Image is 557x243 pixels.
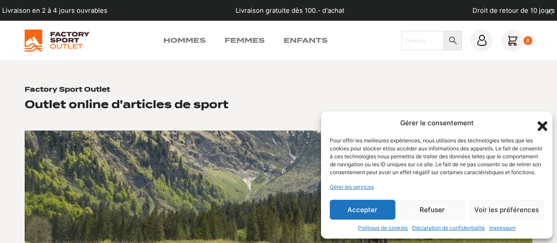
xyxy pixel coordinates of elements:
a: Gérer les services [330,183,374,191]
a: Hommes [163,35,206,46]
button: dismiss [542,4,557,20]
h2: Outlet online d'articles de sport [25,98,229,112]
a: Enfants [284,35,328,46]
a: Politique de cookies [358,224,408,232]
div: Pour offrir les meilleures expériences, nous utilisons des technologies telles que les cookies po... [330,137,543,176]
button: Voir les préférences [469,200,544,220]
input: Chercher [402,31,444,50]
h1: Factory Sport Outlet [25,86,110,94]
div: Gérer le consentement [400,118,474,128]
button: Accepter [330,200,395,220]
p: Livraison en 2 à 4 jours ouvrables [2,6,107,15]
button: Refuser [400,200,465,220]
a: Femmes [225,35,265,46]
div: 0 [524,36,533,45]
img: Factory Sport Outlet [25,30,89,52]
p: Livraison gratuite dès 100.- d'achat [236,6,344,15]
a: Déclaration de confidentialité [412,224,485,232]
div: Fermer la boîte de dialogue [535,119,544,127]
p: Droit de retour de 10 jours [472,6,555,15]
a: Impressum [489,224,516,232]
